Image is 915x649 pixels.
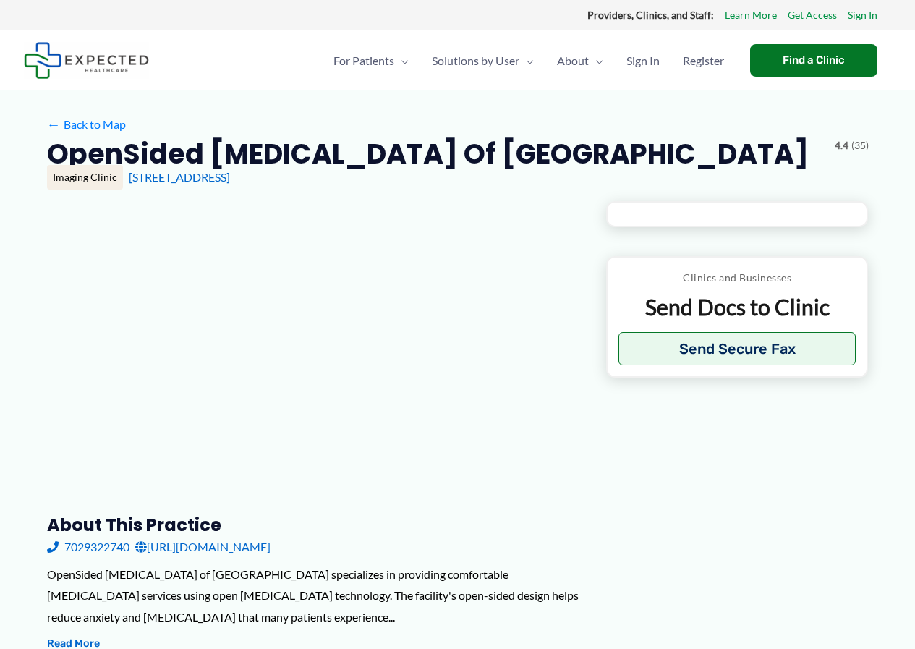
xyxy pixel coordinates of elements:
[851,136,869,155] span: (35)
[750,44,877,77] a: Find a Clinic
[420,35,545,86] a: Solutions by UserMenu Toggle
[835,136,848,155] span: 4.4
[322,35,420,86] a: For PatientsMenu Toggle
[47,136,809,171] h2: OpenSided [MEDICAL_DATA] of [GEOGRAPHIC_DATA]
[557,35,589,86] span: About
[618,268,856,287] p: Clinics and Businesses
[47,117,61,131] span: ←
[47,536,129,558] a: 7029322740
[589,35,603,86] span: Menu Toggle
[683,35,724,86] span: Register
[587,9,714,21] strong: Providers, Clinics, and Staff:
[432,35,519,86] span: Solutions by User
[725,6,777,25] a: Learn More
[788,6,837,25] a: Get Access
[618,332,856,365] button: Send Secure Fax
[394,35,409,86] span: Menu Toggle
[47,514,583,536] h3: About this practice
[618,293,856,321] p: Send Docs to Clinic
[129,170,230,184] a: [STREET_ADDRESS]
[848,6,877,25] a: Sign In
[47,114,126,135] a: ←Back to Map
[47,165,123,190] div: Imaging Clinic
[47,564,583,628] div: OpenSided [MEDICAL_DATA] of [GEOGRAPHIC_DATA] specializes in providing comfortable [MEDICAL_DATA]...
[322,35,736,86] nav: Primary Site Navigation
[626,35,660,86] span: Sign In
[545,35,615,86] a: AboutMenu Toggle
[24,42,149,79] img: Expected Healthcare Logo - side, dark font, small
[333,35,394,86] span: For Patients
[615,35,671,86] a: Sign In
[519,35,534,86] span: Menu Toggle
[671,35,736,86] a: Register
[135,536,271,558] a: [URL][DOMAIN_NAME]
